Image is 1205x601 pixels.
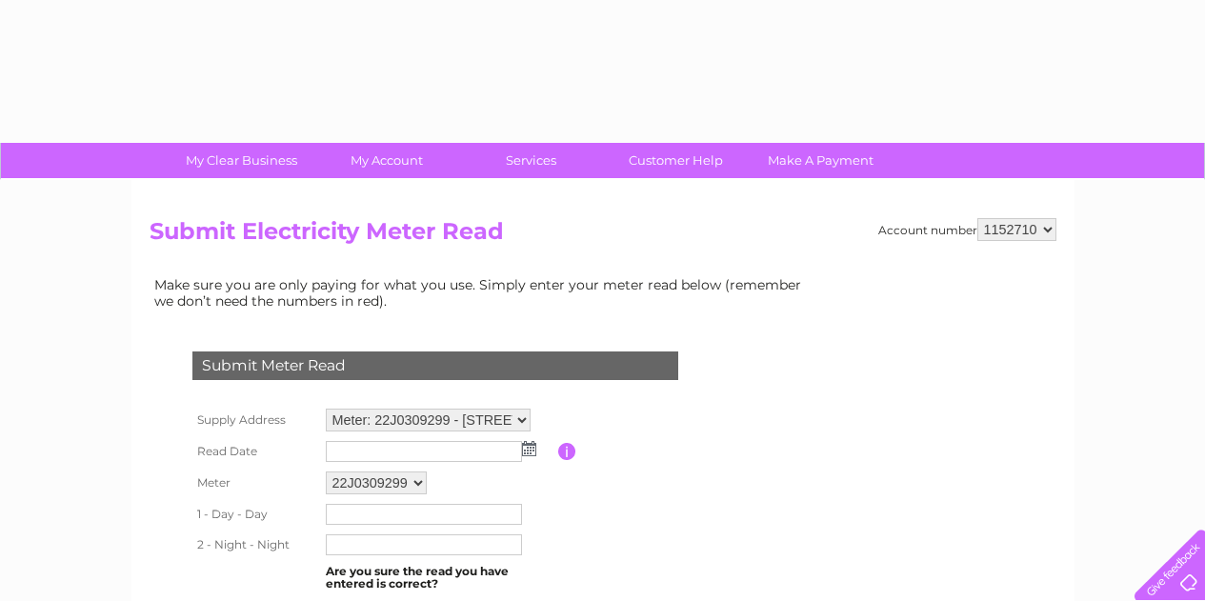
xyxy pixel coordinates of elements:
[188,436,321,467] th: Read Date
[188,467,321,499] th: Meter
[452,143,610,178] a: Services
[558,443,576,460] input: Information
[321,560,558,596] td: Are you sure the read you have entered is correct?
[188,499,321,530] th: 1 - Day - Day
[150,218,1056,254] h2: Submit Electricity Meter Read
[188,404,321,436] th: Supply Address
[150,272,816,312] td: Make sure you are only paying for what you use. Simply enter your meter read below (remember we d...
[308,143,465,178] a: My Account
[878,218,1056,241] div: Account number
[163,143,320,178] a: My Clear Business
[192,351,678,380] div: Submit Meter Read
[742,143,899,178] a: Make A Payment
[188,530,321,560] th: 2 - Night - Night
[522,441,536,456] img: ...
[597,143,754,178] a: Customer Help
